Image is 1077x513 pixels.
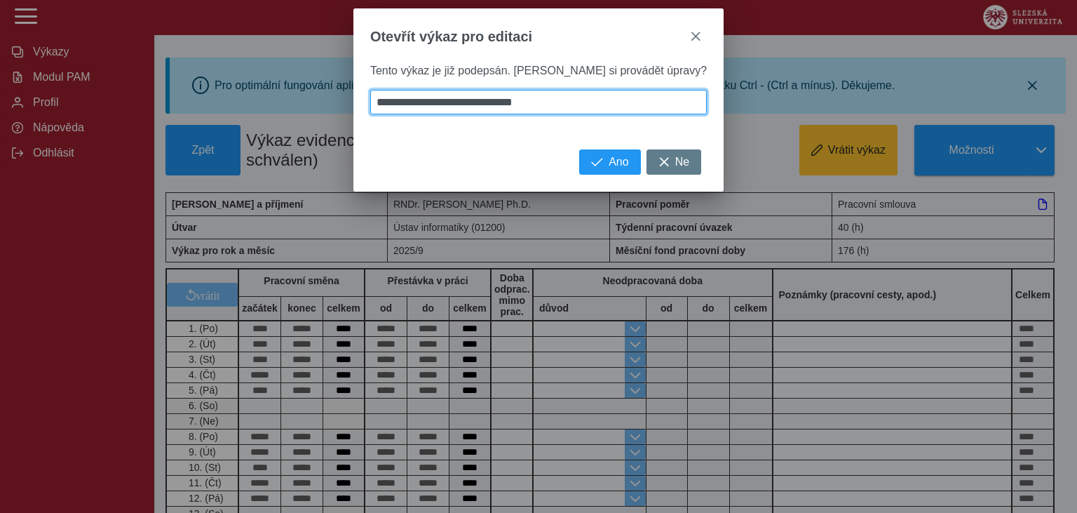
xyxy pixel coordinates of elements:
[675,156,689,168] span: Ne
[609,156,628,168] span: Ano
[353,65,724,149] div: Tento výkaz je již podepsán. [PERSON_NAME] si provádět úpravy?
[370,29,532,45] span: Otevřít výkaz pro editaci
[579,149,640,175] button: Ano
[646,149,701,175] button: Ne
[684,25,707,48] button: close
